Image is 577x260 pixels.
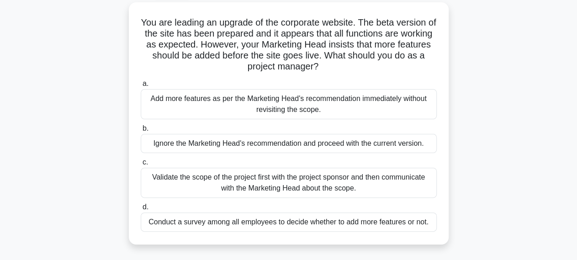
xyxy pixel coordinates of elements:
[141,168,437,198] div: Validate the scope of the project first with the project sponsor and then communicate with the Ma...
[143,203,148,211] span: d.
[143,80,148,87] span: a.
[140,17,438,73] h5: You are leading an upgrade of the corporate website. The beta version of the site has been prepar...
[143,158,148,166] span: c.
[141,212,437,232] div: Conduct a survey among all employees to decide whether to add more features or not.
[143,124,148,132] span: b.
[141,89,437,119] div: Add more features as per the Marketing Head's recommendation immediately without revisiting the s...
[141,134,437,153] div: Ignore the Marketing Head's recommendation and proceed with the current version.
